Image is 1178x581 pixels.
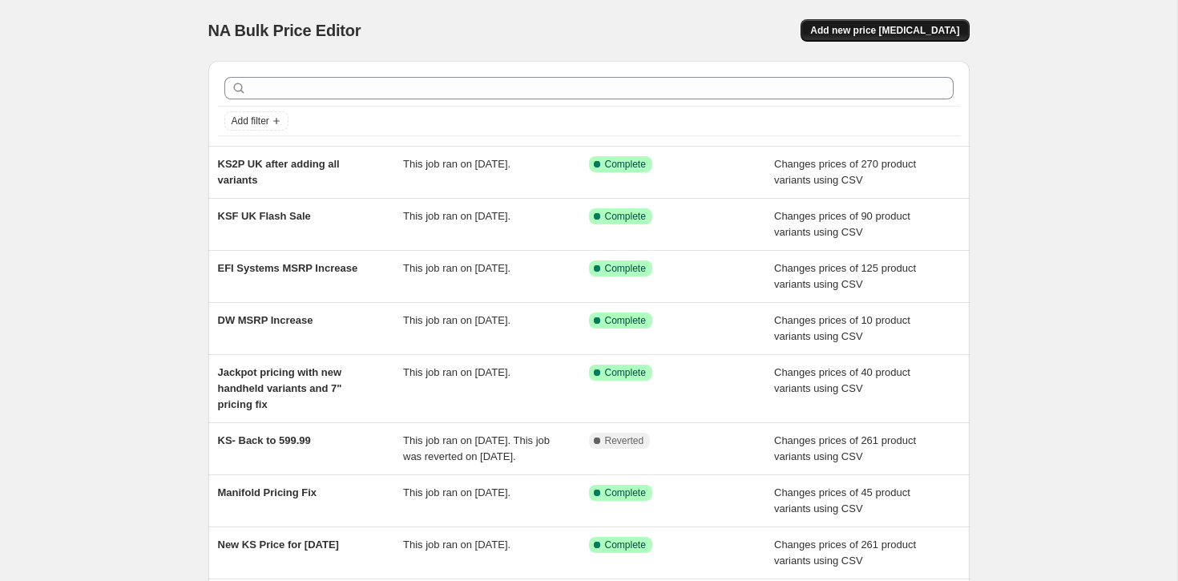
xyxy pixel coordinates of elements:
span: Changes prices of 90 product variants using CSV [774,210,910,238]
span: Changes prices of 45 product variants using CSV [774,486,910,514]
span: Complete [605,262,646,275]
span: Changes prices of 270 product variants using CSV [774,158,916,186]
span: Complete [605,539,646,551]
span: Manifold Pricing Fix [218,486,317,498]
button: Add new price [MEDICAL_DATA] [801,19,969,42]
span: This job ran on [DATE]. [403,366,510,378]
span: This job ran on [DATE]. [403,210,510,222]
span: Reverted [605,434,644,447]
span: This job ran on [DATE]. This job was reverted on [DATE]. [403,434,550,462]
span: Changes prices of 261 product variants using CSV [774,434,916,462]
span: This job ran on [DATE]. [403,262,510,274]
span: NA Bulk Price Editor [208,22,361,39]
span: This job ran on [DATE]. [403,539,510,551]
span: Add filter [232,115,269,127]
span: EFI Systems MSRP Increase [218,262,358,274]
span: Changes prices of 10 product variants using CSV [774,314,910,342]
span: This job ran on [DATE]. [403,486,510,498]
span: Complete [605,158,646,171]
span: DW MSRP Increase [218,314,313,326]
span: Complete [605,210,646,223]
span: KS- Back to 599.99 [218,434,311,446]
span: KS2P UK after adding all variants [218,158,340,186]
span: New KS Price for [DATE] [218,539,339,551]
span: Complete [605,314,646,327]
span: Changes prices of 125 product variants using CSV [774,262,916,290]
span: Complete [605,486,646,499]
span: Changes prices of 261 product variants using CSV [774,539,916,567]
span: This job ran on [DATE]. [403,314,510,326]
span: Changes prices of 40 product variants using CSV [774,366,910,394]
span: Add new price [MEDICAL_DATA] [810,24,959,37]
span: This job ran on [DATE]. [403,158,510,170]
button: Add filter [224,111,288,131]
span: Complete [605,366,646,379]
span: KSF UK Flash Sale [218,210,311,222]
span: Jackpot pricing with new handheld variants and 7" pricing fix [218,366,342,410]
